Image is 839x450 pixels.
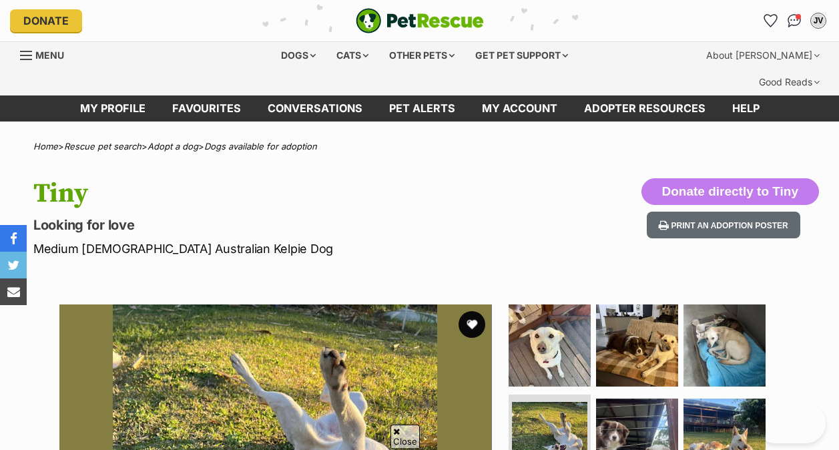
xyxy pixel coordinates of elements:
a: Dogs available for adoption [204,141,317,152]
span: Menu [35,49,64,61]
ul: Account quick links [760,10,829,31]
iframe: Help Scout Beacon - Open [756,403,826,443]
a: Home [33,141,58,152]
h1: Tiny [33,178,513,209]
p: Medium [DEMOGRAPHIC_DATA] Australian Kelpie Dog [33,240,513,258]
img: chat-41dd97257d64d25036548639549fe6c8038ab92f7586957e7f3b1b290dea8141.svg [788,14,802,27]
div: Good Reads [750,69,829,95]
a: My profile [67,95,159,122]
img: Photo of Tiny [509,304,591,387]
p: Looking for love [33,216,513,234]
div: About [PERSON_NAME] [697,42,829,69]
button: Donate directly to Tiny [641,178,819,205]
div: Other pets [380,42,464,69]
div: Cats [327,42,378,69]
a: conversations [254,95,376,122]
button: favourite [459,311,485,338]
a: Favourites [760,10,781,31]
button: My account [808,10,829,31]
a: PetRescue [356,8,484,33]
a: Pet alerts [376,95,469,122]
div: Dogs [272,42,325,69]
a: Help [719,95,773,122]
div: Get pet support [466,42,577,69]
button: Print an adoption poster [647,212,800,239]
a: Adopt a dog [148,141,198,152]
a: Donate [10,9,82,32]
a: Conversations [784,10,805,31]
a: Favourites [159,95,254,122]
span: Close [390,425,420,448]
a: Adopter resources [571,95,719,122]
div: JV [812,14,825,27]
a: Menu [20,42,73,66]
a: Rescue pet search [64,141,142,152]
img: Photo of Tiny [683,304,766,387]
img: Photo of Tiny [596,304,678,387]
a: My account [469,95,571,122]
img: logo-e224e6f780fb5917bec1dbf3a21bbac754714ae5b6737aabdf751b685950b380.svg [356,8,484,33]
